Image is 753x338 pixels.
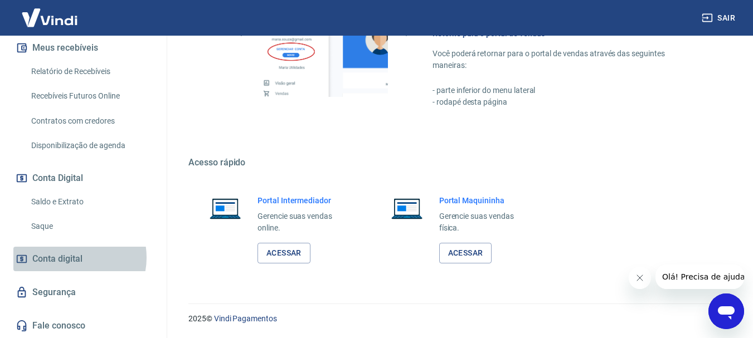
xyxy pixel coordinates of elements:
[13,1,86,35] img: Vindi
[433,48,699,71] p: Você poderá retornar para o portal de vendas através das seguintes maneiras:
[202,195,249,222] img: Imagem de um notebook aberto
[13,247,153,271] a: Conta digital
[188,313,726,325] p: 2025 ©
[708,293,744,329] iframe: Botão para abrir a janela de mensagens
[27,110,153,133] a: Contratos com credores
[7,8,94,17] span: Olá! Precisa de ajuda?
[258,195,350,206] h6: Portal Intermediador
[13,280,153,305] a: Segurança
[27,85,153,107] a: Recebíveis Futuros Online
[27,190,153,213] a: Saldo e Extrato
[13,166,153,190] button: Conta Digital
[439,243,492,263] a: Acessar
[27,215,153,238] a: Saque
[32,251,82,267] span: Conta digital
[27,60,153,83] a: Relatório de Recebíveis
[188,157,726,168] h5: Acesso rápido
[655,264,744,289] iframe: Mensagem da empresa
[13,313,153,338] a: Fale conosco
[214,314,277,323] a: Vindi Pagamentos
[699,8,740,28] button: Sair
[258,243,310,263] a: Acessar
[439,195,532,206] h6: Portal Maquininha
[258,210,350,234] p: Gerencie suas vendas online.
[433,85,699,96] p: - parte inferior do menu lateral
[629,267,651,289] iframe: Fechar mensagem
[383,195,430,222] img: Imagem de um notebook aberto
[13,36,153,60] button: Meus recebíveis
[439,210,532,234] p: Gerencie suas vendas física.
[433,96,699,108] p: - rodapé desta página
[27,134,153,157] a: Disponibilização de agenda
